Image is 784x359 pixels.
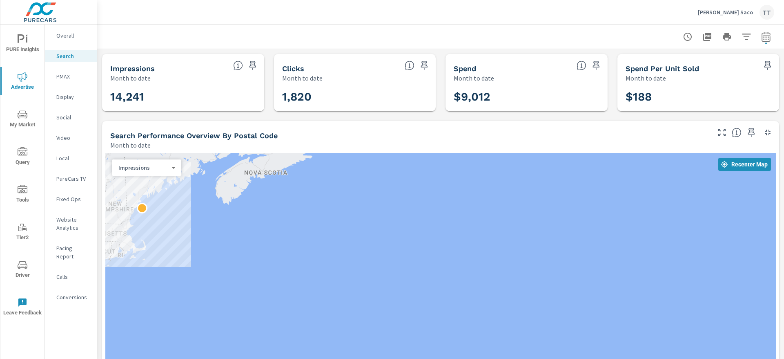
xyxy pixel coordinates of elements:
span: Advertise [3,72,42,92]
div: Social [45,111,97,123]
button: Recenter Map [718,158,771,171]
div: Conversions [45,291,97,303]
p: Month to date [110,73,151,83]
h5: Clicks [282,64,304,73]
span: My Market [3,110,42,130]
h3: $188 [626,90,771,104]
p: Conversions [56,293,90,301]
span: Query [3,147,42,167]
button: Select Date Range [758,29,774,45]
p: Fixed Ops [56,195,90,203]
div: TT [759,5,774,20]
div: Display [45,91,97,103]
span: Save this to your personalized report [590,59,603,72]
div: Overall [45,29,97,42]
span: Recenter Map [722,161,768,168]
span: Save this to your personalized report [761,59,774,72]
span: The amount of money spent on advertising during the period. [577,61,586,70]
div: Calls [45,271,97,283]
p: Overall [56,31,90,40]
p: [PERSON_NAME] Saco [698,9,753,16]
div: Video [45,132,97,144]
div: nav menu [0,25,45,325]
p: Month to date [282,73,323,83]
div: Impressions [112,164,175,172]
div: Website Analytics [45,213,97,234]
span: Driver [3,260,42,280]
div: PureCars TV [45,173,97,185]
p: Calls [56,273,90,281]
button: Make Fullscreen [715,126,728,139]
h5: Impressions [110,64,155,73]
span: Save this to your personalized report [418,59,431,72]
button: Minimize Widget [761,126,774,139]
p: Search [56,52,90,60]
span: The number of times an ad was clicked by a consumer. [405,61,414,70]
h3: 14,241 [110,90,256,104]
div: Pacing Report [45,242,97,263]
p: PMAX [56,72,90,81]
p: Month to date [110,140,151,150]
h5: Search Performance Overview By Postal Code [110,131,278,140]
span: PURE Insights [3,34,42,54]
span: Save this to your personalized report [246,59,259,72]
p: Social [56,113,90,121]
div: Search [45,50,97,62]
p: Local [56,154,90,162]
span: Tools [3,185,42,205]
span: Save this to your personalized report [745,126,758,139]
p: Month to date [454,73,494,83]
span: Leave Feedback [3,298,42,318]
p: Pacing Report [56,244,90,260]
h3: 1,820 [282,90,428,104]
p: Month to date [626,73,666,83]
button: Print Report [719,29,735,45]
span: The number of times an ad was shown on your behalf. [233,61,243,70]
div: Fixed Ops [45,193,97,205]
p: Impressions [118,164,168,171]
p: PureCars TV [56,175,90,183]
h3: $9,012 [454,90,599,104]
div: Local [45,152,97,164]
h5: Spend [454,64,476,73]
p: Display [56,93,90,101]
h5: Spend Per Unit Sold [626,64,699,73]
div: PMAX [45,70,97,83]
span: Understand Search performance data by postal code. Individual postal codes can be selected and ex... [732,128,742,137]
p: Video [56,134,90,142]
p: Website Analytics [56,215,90,232]
span: Tier2 [3,222,42,242]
